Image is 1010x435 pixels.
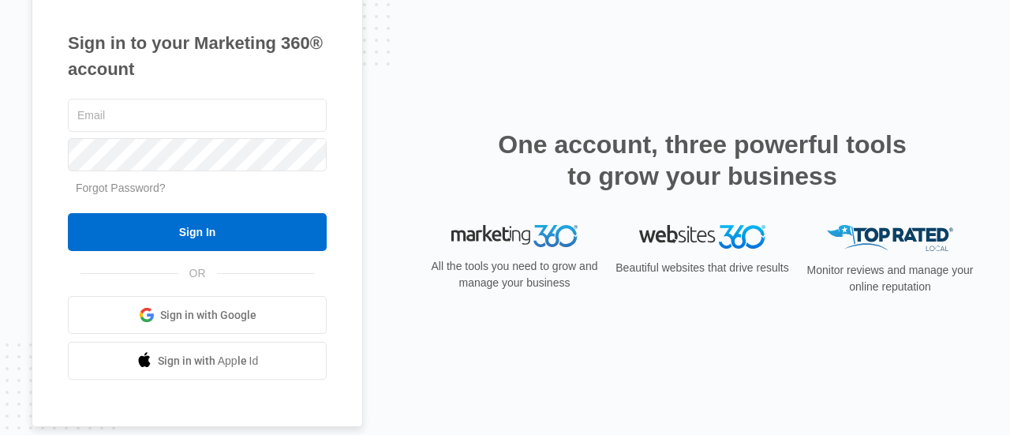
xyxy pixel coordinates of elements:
[68,342,327,380] a: Sign in with Apple Id
[614,260,791,276] p: Beautiful websites that drive results
[178,265,217,282] span: OR
[158,353,259,369] span: Sign in with Apple Id
[68,213,327,251] input: Sign In
[68,99,327,132] input: Email
[493,129,911,192] h2: One account, three powerful tools to grow your business
[160,307,256,324] span: Sign in with Google
[451,225,578,247] img: Marketing 360
[76,182,166,194] a: Forgot Password?
[68,296,327,334] a: Sign in with Google
[827,225,953,251] img: Top Rated Local
[639,225,765,248] img: Websites 360
[426,258,603,291] p: All the tools you need to grow and manage your business
[802,262,978,295] p: Monitor reviews and manage your online reputation
[68,30,327,82] h1: Sign in to your Marketing 360® account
